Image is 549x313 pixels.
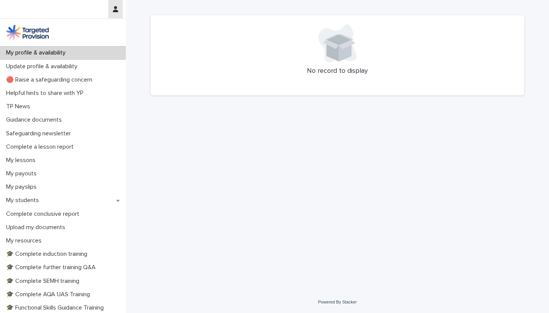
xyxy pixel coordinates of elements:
[3,197,45,204] p: My students
[3,157,42,164] p: My lessons
[3,130,77,137] p: Safeguarding newsletter
[3,90,90,97] p: Helpful hints to share with YP
[3,103,36,110] p: TP News
[3,237,48,244] p: My resources
[3,264,102,271] p: 🎓 Complete further training Q&A
[3,278,85,285] p: 🎓 Complete SEMH training
[3,224,71,231] p: Upload my documents
[3,63,83,70] p: Update profile & availability
[160,67,515,75] p: No record to display
[3,49,72,56] p: My profile & availability
[3,291,96,298] p: 🎓 Complete AQA UAS Training
[3,116,68,124] p: Guidance documents
[3,183,43,191] p: My payslips
[3,170,43,177] p: My payouts
[6,25,49,40] img: M5nRWzHhSzIhMunXDL62
[318,300,356,304] a: Powered By Stacker
[3,143,80,151] p: Complete a lesson report
[3,304,110,311] p: 🎓 Functional Skills Guidance Training
[3,76,98,83] p: 🔴 Raise a safeguarding concern
[3,210,85,218] p: Complete conclusive report
[3,250,93,258] p: 🎓 Complete induction training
